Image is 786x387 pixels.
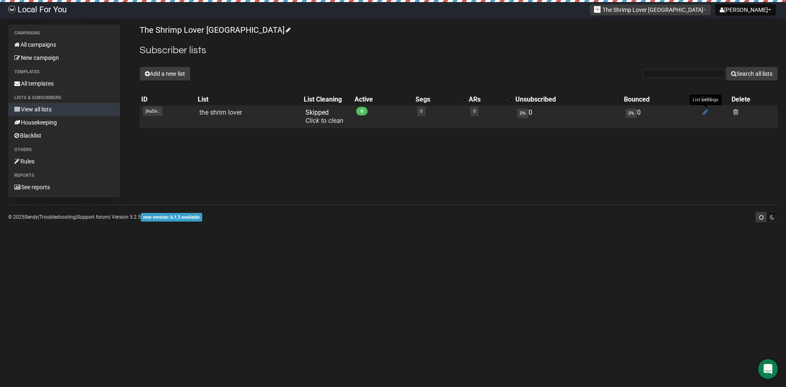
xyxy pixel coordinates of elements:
a: Troubleshooting [39,214,76,220]
span: Skipped [305,109,343,124]
a: new version: 6.1.3 available [141,214,202,220]
a: New campaign [8,51,120,64]
th: ARs: No sort applied, activate to apply an ascending sort [467,94,514,105]
li: Others [8,145,120,155]
th: Active: No sort applied, activate to apply an ascending sort [353,94,414,105]
span: 0% [517,109,529,118]
div: List Cleaning [304,95,345,104]
div: List [198,95,294,104]
p: © 2025 | | | Version 5.2.5 [8,213,202,222]
a: All campaigns [8,38,120,51]
a: Housekeeping [8,116,120,129]
div: List settings [689,95,722,105]
th: Delete: No sort applied, sorting is disabled [730,94,778,105]
button: Add a new list [140,67,190,81]
span: jhuSn.. [143,106,163,116]
li: Campaigns [8,28,120,38]
img: 994.png [594,6,601,13]
a: Support forum [77,214,109,220]
th: ID: No sort applied, sorting is disabled [140,94,196,105]
th: Unsubscribed: No sort applied, activate to apply an ascending sort [514,94,622,105]
button: Search all lists [726,67,778,81]
li: Lists & subscribers [8,93,120,103]
button: [PERSON_NAME] [715,4,776,16]
div: Open Intercom Messenger [758,359,778,379]
h2: Subscriber lists [140,43,778,58]
a: Rules [8,155,120,168]
div: ID [141,95,194,104]
div: Bounced [624,95,691,104]
td: 0 [622,105,699,128]
a: the shrim lover [199,109,242,116]
button: The Shrimp Lover [GEOGRAPHIC_DATA] [589,4,711,16]
a: All templates [8,77,120,90]
th: List Cleaning: No sort applied, activate to apply an ascending sort [302,94,353,105]
td: 0 [514,105,622,128]
img: d61d2441668da63f2d83084b75c85b29 [8,6,16,13]
a: See reports [8,181,120,194]
a: Sendy [25,214,38,220]
a: Blacklist [8,129,120,142]
th: Segs: No sort applied, activate to apply an ascending sort [414,94,467,105]
a: 0 [420,109,422,114]
a: 0 [473,109,476,114]
span: 0 [356,107,368,115]
li: Templates [8,67,120,77]
th: Bounced: No sort applied, activate to apply an ascending sort [622,94,699,105]
th: List: No sort applied, activate to apply an ascending sort [196,94,302,105]
span: 0% [626,109,637,118]
div: Delete [732,95,776,104]
div: ARs [469,95,506,104]
span: new version: 6.1.3 available [141,213,202,222]
div: Segs [416,95,458,104]
a: Click to clean [305,117,343,124]
a: View all lists [8,103,120,116]
li: Reports [8,171,120,181]
a: The Shrimp Lover [GEOGRAPHIC_DATA] [140,25,289,35]
div: Unsubscribed [515,95,614,104]
div: Active [355,95,406,104]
